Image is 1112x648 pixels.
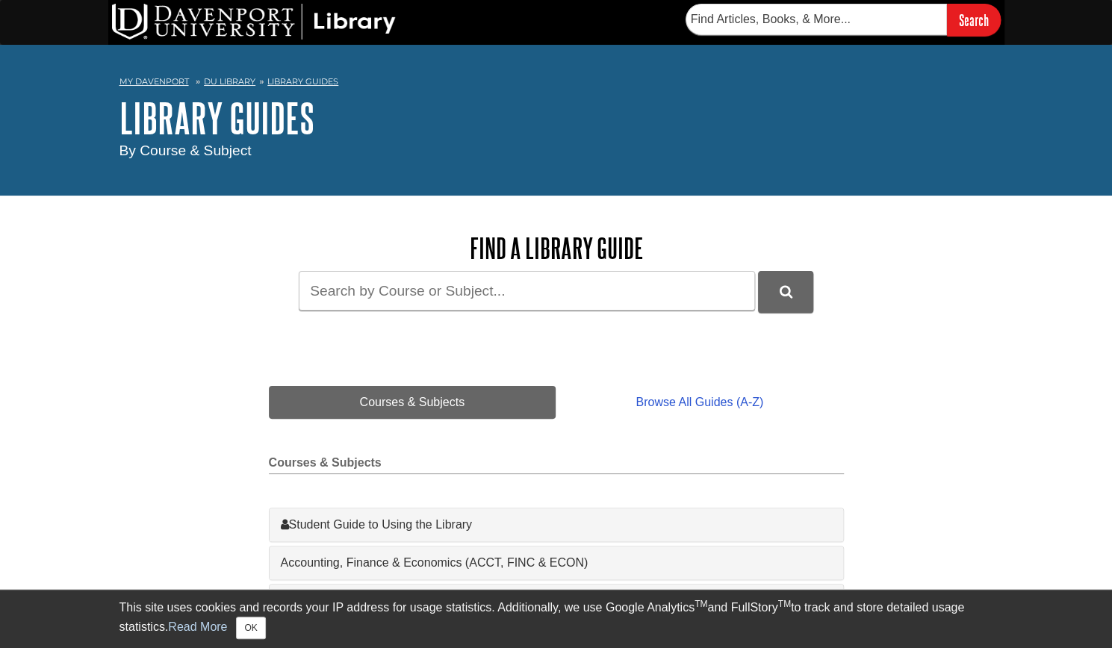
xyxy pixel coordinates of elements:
sup: TM [778,599,791,609]
button: DU Library Guides Search [758,271,813,312]
form: Searches DU Library's articles, books, and more [686,4,1001,36]
a: My Davenport [119,75,189,88]
a: Accounting, Finance & Economics (ACCT, FINC & ECON) [281,554,832,572]
h2: Courses & Subjects [269,456,844,474]
h2: Find a Library Guide [269,233,844,264]
input: Search [947,4,1001,36]
input: Find Articles, Books, & More... [686,4,947,35]
a: Courses & Subjects [269,386,556,419]
h1: Library Guides [119,96,993,140]
a: Browse All Guides (A-Z) [556,386,843,419]
input: Search by Course or Subject... [299,271,755,311]
button: Close [236,617,265,639]
div: By Course & Subject [119,140,993,162]
img: DU Library [112,4,396,40]
div: This site uses cookies and records your IP address for usage statistics. Additionally, we use Goo... [119,599,993,639]
sup: TM [695,599,707,609]
nav: breadcrumb [119,72,993,96]
i: Search Library Guides [780,285,792,299]
a: Student Guide to Using the Library [281,516,832,534]
a: Read More [168,620,227,633]
a: Library Guides [267,76,338,87]
a: DU Library [204,76,255,87]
